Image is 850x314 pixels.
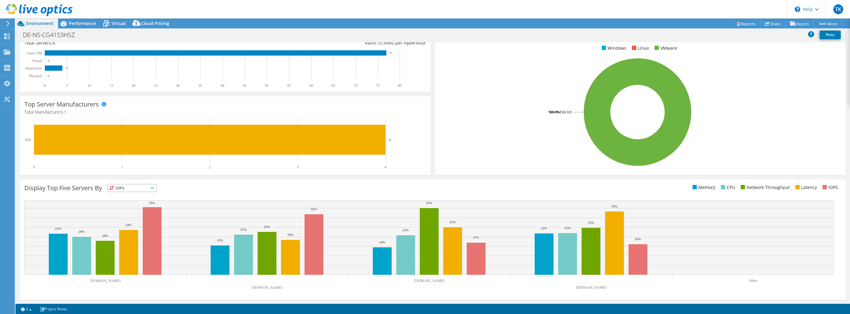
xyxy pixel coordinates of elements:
li: Linux [630,45,649,52]
text: 80 [398,83,402,88]
tspan: ESXi 8.0 [560,110,572,114]
a: Share [760,19,785,28]
li: VMware [653,45,677,52]
text: 22% [55,227,61,230]
text: 0 [33,165,35,169]
text: 10 [87,83,91,88]
text: 0 [48,74,49,77]
text: 14% [379,240,385,244]
text: 0 [44,83,46,88]
span: Performance [69,20,96,26]
a: Export [785,19,814,28]
a: More [814,19,842,28]
text: 22% [541,226,547,230]
div: Total Servers: [24,40,225,46]
text: 24% [125,223,132,227]
text: Guest VM [27,51,42,55]
text: 1 [121,165,123,169]
text: 40 [221,83,224,88]
span: Cloud Pricing [141,20,169,26]
li: Network Throughput [739,184,790,191]
text: 35 [198,83,202,88]
text: 70 [354,83,357,88]
text: 33% [611,204,617,208]
li: Latency [794,184,817,191]
text: 35% [149,201,155,205]
span: 1 [64,109,66,115]
span: Environment [26,20,53,26]
text: 5 [66,83,68,88]
span: 19.3 [377,40,385,46]
text: 17% [473,236,479,239]
text: 2 [209,165,211,169]
text: 4 [66,67,67,70]
li: IOPS [821,184,838,191]
text: 18% [287,233,293,237]
text: 4 [389,138,391,142]
text: 75 [376,83,380,88]
text: 25% [588,221,594,224]
text: 21% [240,228,246,231]
li: Windows [600,45,626,52]
text: 45 [243,83,246,88]
text: 4 [385,165,386,169]
a: Project Notes [36,305,72,313]
text: 25 [154,83,158,88]
span: Virtual [112,20,126,26]
tspan: 100.0% [548,110,560,114]
text: [DOMAIN_NAME] [576,285,607,290]
text: 23% [264,225,270,228]
a: Reports [731,19,760,28]
text: 21% [402,228,409,232]
text: 15 [110,83,113,88]
text: [DOMAIN_NAME] [90,278,121,283]
text: 50 [265,83,268,88]
text: Physical [29,74,42,78]
text: 32% [311,207,317,211]
text: 15% [217,238,223,242]
svg: \n [795,6,800,12]
text: 20% [78,230,85,233]
text: 77 [389,52,393,55]
text: 35% [426,201,432,205]
text: [DOMAIN_NAME] [252,285,283,290]
span: IOPS [108,184,156,192]
li: CPU [719,184,735,191]
text: 3 [297,165,299,169]
text: 18% [102,234,108,237]
text: 0 [48,59,49,62]
h4: Total Manufacturers: [24,109,426,115]
text: 20 [132,83,135,88]
a: Print [820,31,841,39]
text: 16% [635,237,641,241]
h3: Top Server Manufacturers [24,101,99,108]
text: 30 [176,83,180,88]
text: 55 [287,83,291,88]
li: Memory [691,184,715,191]
text: Virtual [32,59,42,63]
text: 65 [331,83,335,88]
text: 25% [449,220,456,224]
text: Hypervisor [25,66,42,70]
a: 2 [17,305,36,313]
text: 22% [564,226,570,230]
div: Ratio: VMs per Hypervisor [225,40,426,46]
text: 60 [309,83,313,88]
text: [DOMAIN_NAME] [414,278,445,283]
span: 4 [53,40,55,46]
text: Dell [25,138,31,142]
h1: DE-NS-CG4153HSZ [20,31,85,38]
text: Other [749,278,757,283]
span: TK [833,4,843,14]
